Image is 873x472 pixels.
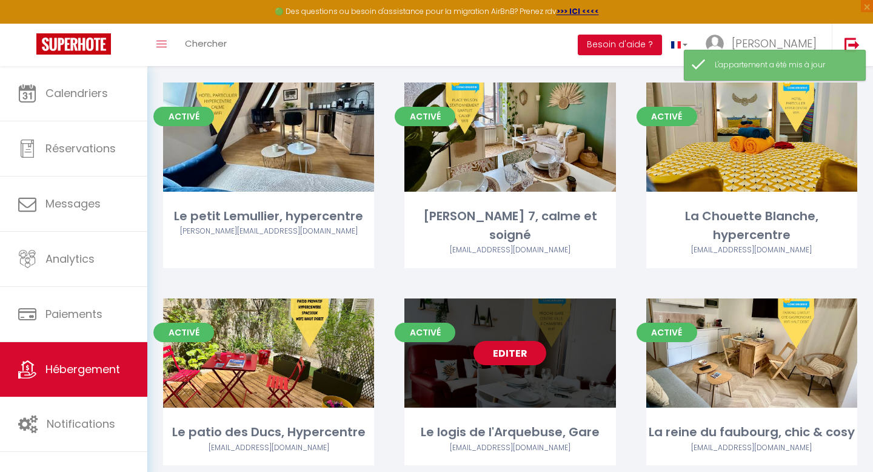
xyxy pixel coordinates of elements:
[163,207,374,226] div: Le petit Lemullier, hypercentre
[45,196,101,211] span: Messages
[404,442,615,454] div: Airbnb
[153,107,214,126] span: Activé
[557,6,599,16] a: >>> ICI <<<<
[404,207,615,245] div: [PERSON_NAME] 7, calme et soigné
[637,323,697,342] span: Activé
[404,423,615,442] div: Le logis de l'Arquebuse, Gare
[36,33,111,55] img: Super Booking
[715,59,853,71] div: L'appartement a été mis à jour
[163,442,374,454] div: Airbnb
[646,244,857,256] div: Airbnb
[45,362,120,377] span: Hébergement
[395,107,455,126] span: Activé
[637,107,697,126] span: Activé
[646,423,857,442] div: La reine du faubourg, chic & cosy
[697,24,832,66] a: ... [PERSON_NAME]
[706,35,724,53] img: ...
[45,251,95,266] span: Analytics
[646,207,857,245] div: La Chouette Blanche, hypercentre
[45,86,108,101] span: Calendriers
[845,37,860,52] img: logout
[646,442,857,454] div: Airbnb
[732,36,817,51] span: [PERSON_NAME]
[176,24,236,66] a: Chercher
[578,35,662,55] button: Besoin d'aide ?
[395,323,455,342] span: Activé
[163,226,374,237] div: Airbnb
[473,341,546,365] a: Editer
[45,141,116,156] span: Réservations
[45,306,102,322] span: Paiements
[163,423,374,442] div: Le patio des Ducs, Hypercentre
[47,416,115,431] span: Notifications
[404,244,615,256] div: Airbnb
[153,323,214,342] span: Activé
[185,37,227,50] span: Chercher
